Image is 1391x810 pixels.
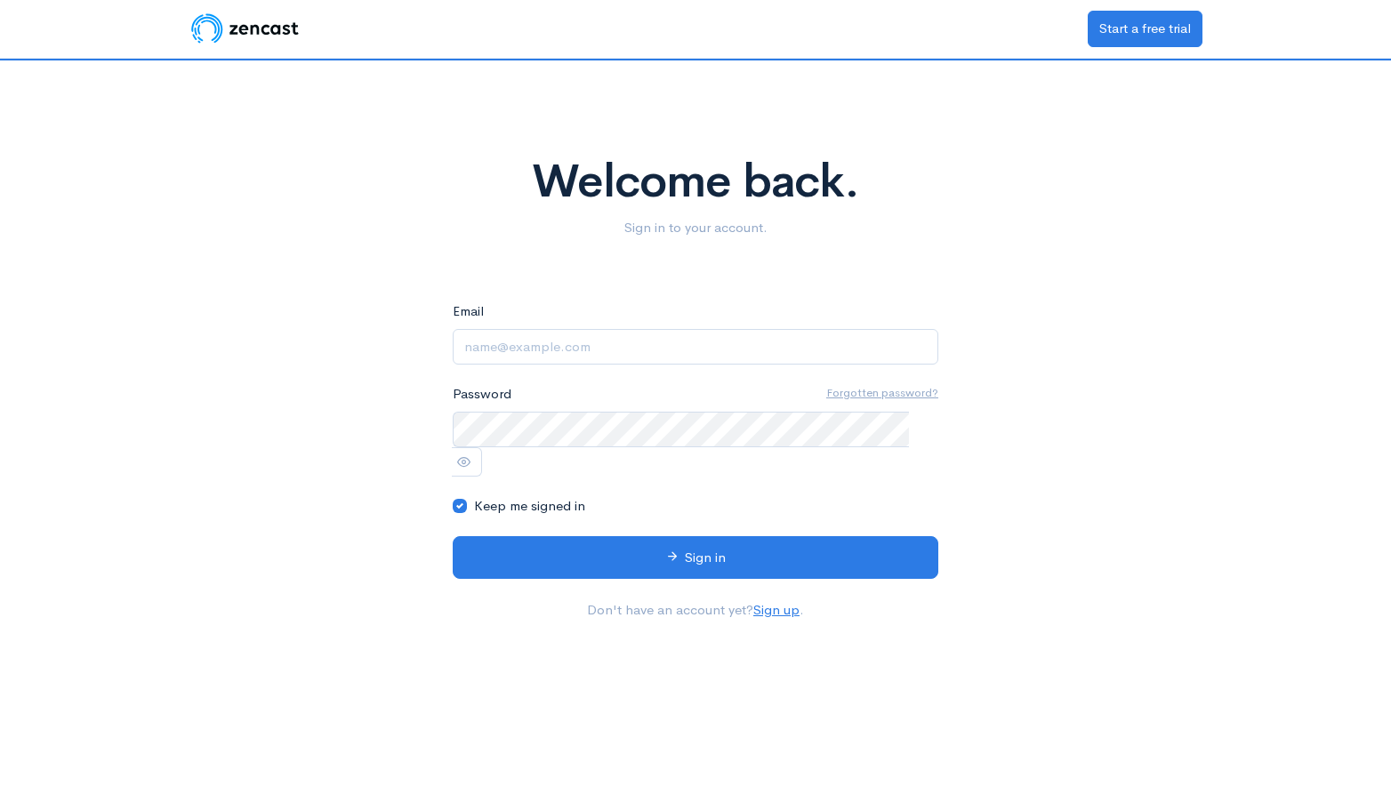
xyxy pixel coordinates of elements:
[753,601,800,618] a: Sign up
[474,496,585,517] label: Keep me signed in
[199,156,1192,207] h1: Welcome back.
[453,329,938,365] input: name@example.com
[826,384,938,402] a: Forgotten password?
[199,218,1192,238] p: Sign in to your account.
[1088,11,1202,47] a: Start a free trial
[453,301,484,322] label: Email
[453,536,938,580] button: Sign in
[826,385,938,400] u: Forgotten password?
[189,11,302,46] img: ZenCast Logo
[453,600,938,621] p: Don't have an account yet? .
[453,384,511,405] label: Password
